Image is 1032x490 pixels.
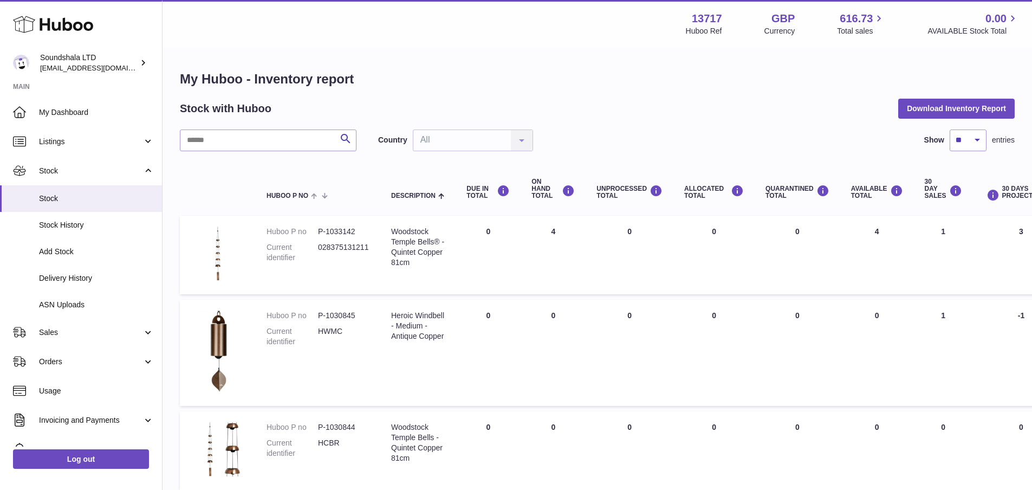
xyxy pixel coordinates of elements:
td: 0 [840,411,914,490]
dt: Current identifier [267,242,318,263]
dt: Huboo P no [267,227,318,237]
dd: P-1030844 [318,422,369,433]
div: Heroic Windbell - Medium - Antique Copper [391,311,445,341]
span: entries [992,135,1015,145]
a: Log out [13,449,149,469]
td: 0 [586,411,673,490]
div: ALLOCATED Total [684,185,744,199]
span: 616.73 [840,11,873,26]
dt: Current identifier [267,326,318,347]
span: Stock History [39,220,154,230]
img: product image [191,422,245,476]
span: Listings [39,137,142,147]
img: sales@sound-shala.com [13,55,29,71]
dd: P-1030845 [318,311,369,321]
dd: P-1033142 [318,227,369,237]
div: ON HAND Total [531,178,575,200]
div: AVAILABLE Total [851,185,903,199]
div: Soundshala LTD [40,53,138,73]
label: Country [378,135,407,145]
span: Cases [39,444,154,455]
img: product image [191,311,245,393]
div: Currency [764,26,795,36]
dd: HCBR [318,438,369,459]
td: 0 [673,300,755,406]
td: 0 [673,216,755,294]
dt: Huboo P no [267,422,318,433]
span: Invoicing and Payments [39,415,142,425]
td: 0 [521,300,586,406]
td: 1 [914,300,973,406]
span: Sales [39,327,142,338]
span: Description [391,192,436,199]
span: ASN Uploads [39,300,154,310]
span: 0 [795,311,800,320]
span: AVAILABLE Stock Total [927,26,1019,36]
img: product image [191,227,245,281]
dt: Current identifier [267,438,318,459]
td: 0 [456,216,521,294]
dt: Huboo P no [267,311,318,321]
span: 0 [795,227,800,236]
div: DUE IN TOTAL [466,185,510,199]
dd: HWMC [318,326,369,347]
div: Huboo Ref [686,26,722,36]
button: Download Inventory Report [898,99,1015,118]
span: 0.00 [985,11,1007,26]
td: 0 [456,411,521,490]
h2: Stock with Huboo [180,101,271,116]
a: 0.00 AVAILABLE Stock Total [927,11,1019,36]
div: UNPROCESSED Total [596,185,663,199]
td: 0 [840,300,914,406]
strong: 13717 [692,11,722,26]
td: 0 [456,300,521,406]
td: 0 [586,300,673,406]
dd: 028375131211 [318,242,369,263]
span: [EMAIL_ADDRESS][DOMAIN_NAME] [40,63,159,72]
span: Huboo P no [267,192,308,199]
span: Add Stock [39,247,154,257]
td: 4 [521,216,586,294]
td: 1 [914,216,973,294]
div: Woodstock Temple Bells - Quintet Copper 81cm [391,422,445,463]
td: 4 [840,216,914,294]
h1: My Huboo - Inventory report [180,70,1015,88]
div: 30 DAY SALES [925,178,962,200]
td: 0 [586,216,673,294]
span: Total sales [837,26,885,36]
strong: GBP [771,11,795,26]
label: Show [924,135,944,145]
a: 616.73 Total sales [837,11,885,36]
span: Stock [39,166,142,176]
span: Delivery History [39,273,154,283]
span: 0 [795,423,800,431]
td: 0 [914,411,973,490]
span: My Dashboard [39,107,154,118]
span: Stock [39,194,154,204]
td: 0 [673,411,755,490]
div: Woodstock Temple Bells® - Quintet Copper 81cm [391,227,445,268]
span: Orders [39,357,142,367]
div: QUARANTINED Total [765,185,829,199]
td: 0 [521,411,586,490]
span: Usage [39,386,154,396]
